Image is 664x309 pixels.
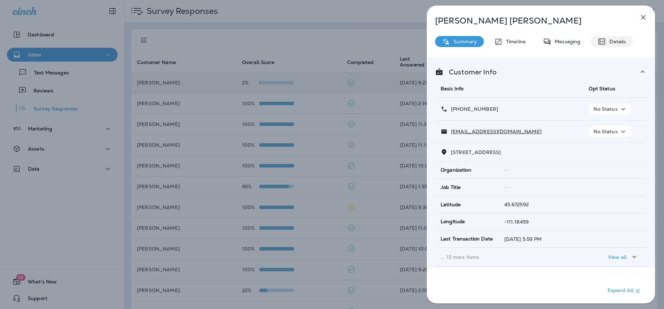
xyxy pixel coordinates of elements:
[606,39,626,44] p: Details
[448,106,498,112] p: [PHONE_NUMBER]
[441,219,465,225] span: Longitude
[441,184,461,190] span: Job Title
[551,39,580,44] p: Messaging
[589,103,632,115] button: No Status
[504,167,509,173] span: --
[589,85,615,92] span: Opt Status
[593,106,617,112] p: No Status
[608,287,642,295] p: Expand All
[441,254,578,260] p: ... 15 more items
[605,251,641,263] button: View all
[504,236,542,242] span: [DATE] 5:59 PM
[450,39,477,44] p: Summary
[448,129,542,134] p: [EMAIL_ADDRESS][DOMAIN_NAME]
[504,219,529,225] span: -111.18459
[435,16,624,26] p: [PERSON_NAME] [PERSON_NAME]
[451,149,501,155] span: [STREET_ADDRESS]
[504,201,529,208] span: 45.672592
[441,202,461,208] span: Latitude
[605,285,645,297] button: Expand All
[593,129,617,134] p: No Status
[441,236,493,242] span: Last Transaction Date
[441,85,463,92] span: Basic Info
[608,254,627,260] p: View all
[443,69,497,75] p: Customer Info
[502,39,526,44] p: Timeline
[441,167,471,173] span: Organization
[589,126,632,137] button: No Status
[504,184,509,190] span: --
